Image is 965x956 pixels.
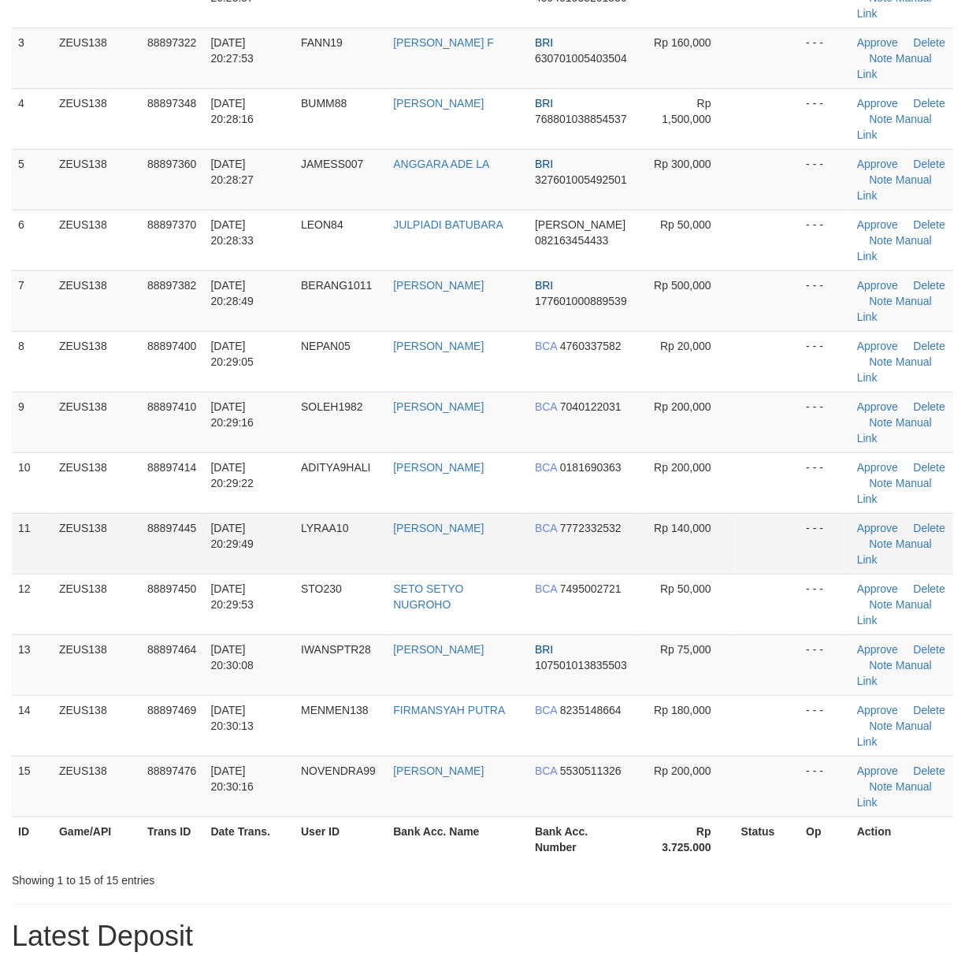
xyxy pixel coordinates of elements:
[857,340,898,352] a: Approve
[870,780,893,793] a: Note
[560,764,622,777] span: Copy 5530511326 to clipboard
[914,461,945,474] a: Delete
[654,522,711,534] span: Rp 140,000
[53,574,141,634] td: ZEUS138
[654,400,711,413] span: Rp 200,000
[12,634,53,695] td: 13
[870,720,893,732] a: Note
[800,756,851,817] td: - - -
[660,218,711,231] span: Rp 50,000
[393,704,505,716] a: FIRMANSYAH PUTRA
[857,218,898,231] a: Approve
[535,461,557,474] span: BCA
[301,461,370,474] span: ADITYA9HALI
[210,704,254,732] span: [DATE] 20:30:13
[147,97,196,110] span: 88897348
[12,88,53,149] td: 4
[857,113,932,141] a: Manual Link
[393,158,489,170] a: ANGGARA ADE LA
[393,582,463,611] a: SETO SETYO NUGROHO
[857,97,898,110] a: Approve
[660,582,711,595] span: Rp 50,000
[204,817,295,861] th: Date Trans.
[870,173,893,186] a: Note
[12,28,53,88] td: 3
[914,218,945,231] a: Delete
[12,921,953,952] h1: Latest Deposit
[12,392,53,452] td: 9
[914,36,945,49] a: Delete
[914,97,945,110] a: Delete
[12,866,390,888] div: Showing 1 to 15 of 15 entries
[914,643,945,656] a: Delete
[12,452,53,513] td: 10
[535,582,557,595] span: BCA
[800,634,851,695] td: - - -
[870,538,893,550] a: Note
[535,643,553,656] span: BRI
[857,461,898,474] a: Approve
[12,210,53,270] td: 6
[870,477,893,489] a: Note
[301,764,376,777] span: NOVENDRA99
[800,270,851,331] td: - - -
[393,400,484,413] a: [PERSON_NAME]
[654,279,711,292] span: Rp 500,000
[857,416,932,445] a: Manual Link
[654,704,711,716] span: Rp 180,000
[914,704,945,716] a: Delete
[857,400,898,413] a: Approve
[147,643,196,656] span: 88897464
[857,704,898,716] a: Approve
[301,643,371,656] span: IWANSPTR28
[857,764,898,777] a: Approve
[800,695,851,756] td: - - -
[210,400,254,429] span: [DATE] 20:29:16
[210,461,254,489] span: [DATE] 20:29:22
[662,97,711,125] span: Rp 1,500,000
[800,452,851,513] td: - - -
[851,817,953,861] th: Action
[857,52,932,80] a: Manual Link
[53,452,141,513] td: ZEUS138
[857,355,932,384] a: Manual Link
[800,574,851,634] td: - - -
[870,52,893,65] a: Note
[800,817,851,861] th: Op
[857,522,898,534] a: Approve
[393,461,484,474] a: [PERSON_NAME]
[560,522,622,534] span: Copy 7772332532 to clipboard
[147,704,196,716] span: 88897469
[857,234,932,262] a: Manual Link
[301,522,348,534] span: LYRAA10
[295,817,387,861] th: User ID
[535,173,627,186] span: Copy 327601005492501 to clipboard
[800,88,851,149] td: - - -
[870,234,893,247] a: Note
[914,279,945,292] a: Delete
[870,113,893,125] a: Note
[12,695,53,756] td: 14
[53,149,141,210] td: ZEUS138
[12,513,53,574] td: 11
[301,279,372,292] span: BERANG1011
[654,764,711,777] span: Rp 200,000
[914,158,945,170] a: Delete
[800,149,851,210] td: - - -
[857,598,932,627] a: Manual Link
[210,97,254,125] span: [DATE] 20:28:16
[53,331,141,392] td: ZEUS138
[147,400,196,413] span: 88897410
[393,36,494,49] a: [PERSON_NAME] F
[535,659,627,671] span: Copy 107501013835503 to clipboard
[857,279,898,292] a: Approve
[147,158,196,170] span: 88897360
[53,210,141,270] td: ZEUS138
[301,400,363,413] span: SOLEH1982
[914,340,945,352] a: Delete
[560,582,622,595] span: Copy 7495002721 to clipboard
[535,295,627,307] span: Copy 177601000889539 to clipboard
[800,513,851,574] td: - - -
[535,218,625,231] span: [PERSON_NAME]
[147,582,196,595] span: 88897450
